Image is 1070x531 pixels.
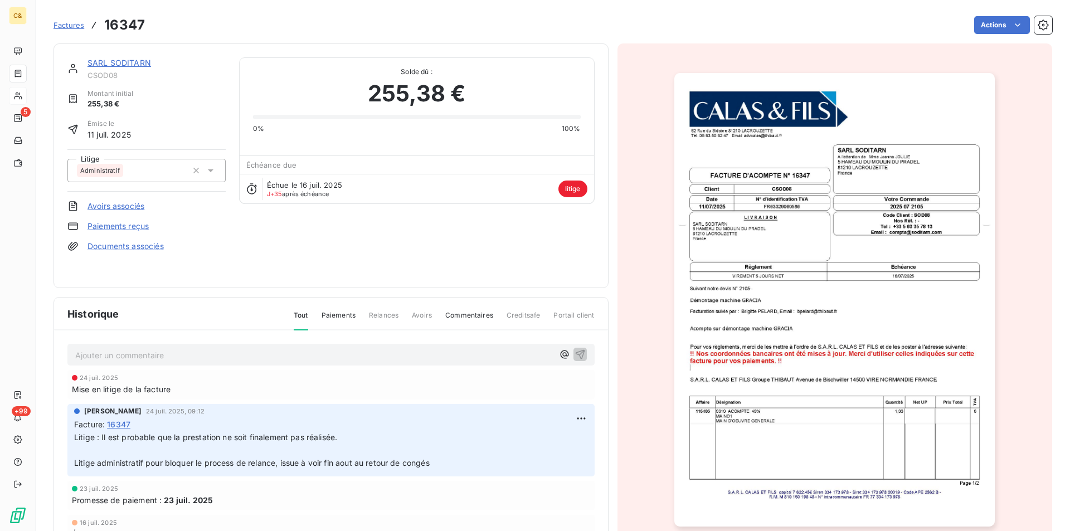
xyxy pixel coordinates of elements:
span: CSOD08 [87,71,226,80]
span: 255,38 € [368,77,465,110]
span: 11 juil. 2025 [87,129,131,140]
span: Avoirs [412,310,432,329]
span: Litige : Il est probable que la prestation ne soit finalement pas réalisée. Litige administratif ... [74,432,430,467]
span: Relances [369,310,398,329]
span: Échéance due [246,160,297,169]
a: 5 [9,109,26,127]
span: 255,38 € [87,99,133,110]
span: Administratif [80,167,120,174]
img: Logo LeanPay [9,506,27,524]
span: 24 juil. 2025, 09:12 [146,408,205,415]
span: 0% [253,124,264,134]
span: après échéance [267,191,329,197]
span: Creditsafe [507,310,541,329]
span: Factures [53,21,84,30]
h3: 16347 [104,15,145,35]
span: Paiements [322,310,356,329]
span: Facture : [74,418,105,430]
a: SARL SODITARN [87,58,151,67]
button: Actions [974,16,1030,34]
span: J+35 [267,190,283,198]
span: Portail client [553,310,594,329]
span: 100% [562,124,581,134]
span: Commentaires [445,310,493,329]
a: Documents associés [87,241,164,252]
span: [PERSON_NAME] [84,406,142,416]
span: Échue le 16 juil. 2025 [267,181,342,189]
iframe: Intercom live chat [1032,493,1059,520]
img: invoice_thumbnail [674,73,995,527]
span: +99 [12,406,31,416]
a: Factures [53,20,84,31]
span: 23 juil. 2025 [164,494,213,506]
a: Paiements reçus [87,221,149,232]
span: Émise le [87,119,131,129]
span: 16347 [107,418,130,430]
span: Solde dû : [253,67,581,77]
div: C& [9,7,27,25]
span: litige [558,181,587,197]
span: Montant initial [87,89,133,99]
span: 23 juil. 2025 [80,485,118,492]
span: 5 [21,107,31,117]
span: Historique [67,306,119,321]
span: Mise en litige de la facture [72,383,171,395]
a: Avoirs associés [87,201,144,212]
span: 16 juil. 2025 [80,519,117,526]
span: 24 juil. 2025 [80,374,118,381]
span: Tout [294,310,308,330]
span: Promesse de paiement : [72,494,162,506]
